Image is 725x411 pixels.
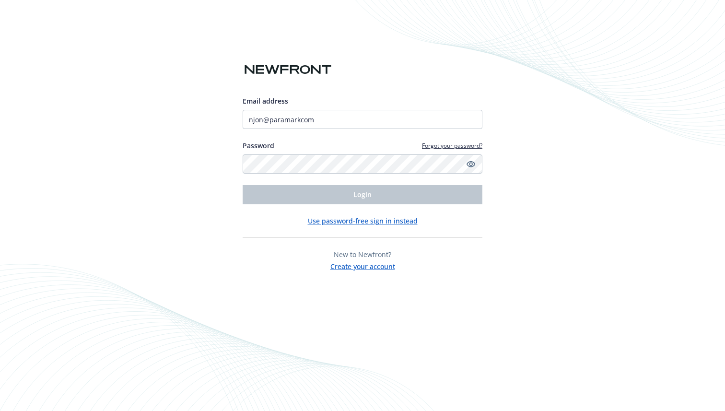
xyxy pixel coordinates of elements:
[353,190,372,199] span: Login
[243,96,288,106] span: Email address
[243,154,482,174] input: Enter your password
[422,141,482,150] a: Forgot your password?
[334,250,391,259] span: New to Newfront?
[243,141,274,151] label: Password
[330,259,395,271] button: Create your account
[243,61,333,78] img: Newfront logo
[243,185,482,204] button: Login
[308,216,418,226] button: Use password-free sign in instead
[465,158,477,170] a: Show password
[243,110,482,129] input: Enter your email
